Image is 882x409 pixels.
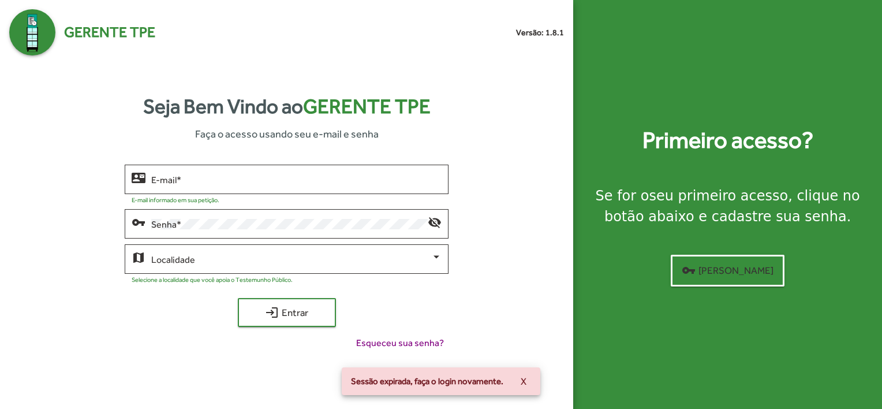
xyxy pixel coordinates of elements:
[132,196,219,203] mat-hint: E-mail informado em sua petição.
[64,21,155,43] span: Gerente TPE
[132,170,145,184] mat-icon: contact_mail
[516,27,564,39] small: Versão: 1.8.1
[642,123,813,158] strong: Primeiro acesso?
[649,188,788,204] strong: seu primeiro acesso
[9,9,55,55] img: Logo Gerente
[143,91,431,122] strong: Seja Bem Vindo ao
[351,375,503,387] span: Sessão expirada, faça o login novamente.
[132,250,145,264] mat-icon: map
[265,306,279,319] mat-icon: login
[671,255,784,287] button: [PERSON_NAME]
[195,126,379,142] span: Faça o acesso usando seu e-mail e senha
[587,185,868,227] div: Se for o , clique no botão abaixo e cadastre sua senha.
[521,371,526,392] span: X
[428,215,442,229] mat-icon: visibility_off
[238,298,336,327] button: Entrar
[303,95,431,118] span: Gerente TPE
[132,215,145,229] mat-icon: vpn_key
[682,260,773,281] span: [PERSON_NAME]
[248,302,326,323] span: Entrar
[356,336,444,350] span: Esqueceu sua senha?
[682,263,696,277] mat-icon: vpn_key
[132,276,293,283] mat-hint: Selecione a localidade que você apoia o Testemunho Público.
[511,371,536,392] button: X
